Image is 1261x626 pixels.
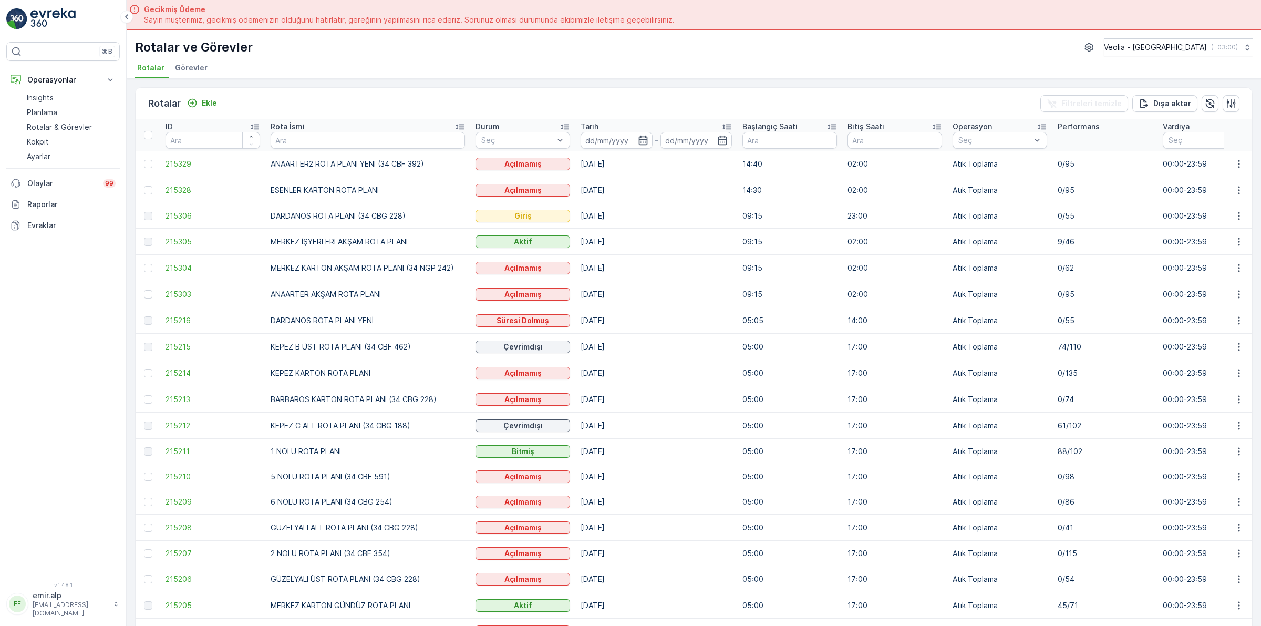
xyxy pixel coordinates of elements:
p: Ekle [202,98,217,108]
p: Çevrimdışı [503,420,543,431]
p: Açılmamış [504,497,542,507]
td: 14:00 [842,307,947,334]
input: Ara [166,132,260,149]
td: 09:15 [737,229,842,255]
td: Atık Toplama [947,489,1052,515]
p: Açılmamış [504,548,542,559]
a: Olaylar99 [6,173,120,194]
button: Operasyonlar [6,69,120,90]
td: 0/95 [1052,151,1157,177]
td: 0/95 [1052,177,1157,203]
td: 0/86 [1052,489,1157,515]
td: KEPEZ B ÜST ROTA PLANI (34 CBF 462) [265,334,470,360]
td: 0/62 [1052,255,1157,281]
td: [DATE] [575,151,737,177]
p: Rotalar ve Görevler [135,39,253,56]
span: 215208 [166,522,260,533]
a: 215211 [166,446,260,457]
td: 74/110 [1052,334,1157,360]
div: Toggle Row Selected [144,160,152,168]
button: Dışa aktar [1132,95,1197,112]
p: Rota İsmi [271,121,305,132]
button: Açılmamış [476,158,570,170]
span: v 1.48.1 [6,582,120,588]
a: 215216 [166,315,260,326]
td: 1 NOLU ROTA PLANI [265,439,470,464]
div: Toggle Row Selected [144,186,152,194]
span: Sayın müşterimiz, gecikmiş ödemenizin olduğunu hatırlatır, gereğinin yapılmasını rica ederiz. Sor... [144,15,675,25]
p: Açılmamış [504,522,542,533]
td: Atık Toplama [947,592,1052,619]
td: 05:00 [737,413,842,439]
div: Toggle Row Selected [144,316,152,325]
p: Açılmamış [504,574,542,584]
button: Filtreleri temizle [1040,95,1128,112]
td: Atık Toplama [947,566,1052,592]
a: 215210 [166,471,260,482]
p: Açılmamış [504,471,542,482]
td: ANAARTER AKŞAM ROTA PLANI [265,281,470,307]
div: Toggle Row Selected [144,369,152,377]
span: Görevler [175,63,208,73]
p: ( +03:00 ) [1211,43,1238,52]
td: 05:00 [737,439,842,464]
td: 17:00 [842,413,947,439]
p: Dışa aktar [1153,98,1191,109]
span: 215303 [166,289,260,300]
td: 0/115 [1052,541,1157,566]
p: Kokpit [27,137,49,147]
td: 17:00 [842,334,947,360]
p: Raporlar [27,199,116,210]
td: 17:00 [842,489,947,515]
td: 14:30 [737,177,842,203]
td: 05:00 [737,464,842,489]
a: 215306 [166,211,260,221]
td: MERKEZ KARTON AKŞAM ROTA PLANI (34 NGP 242) [265,255,470,281]
p: Evraklar [27,220,116,231]
input: dd/mm/yyyy [660,132,732,149]
div: Toggle Row Selected [144,549,152,558]
p: Bitiş Saati [847,121,884,132]
span: Gecikmiş Ödeme [144,4,675,15]
span: 215205 [166,600,260,611]
td: 17:00 [842,360,947,386]
td: 0/135 [1052,360,1157,386]
p: Giriş [514,211,532,221]
td: [DATE] [575,413,737,439]
td: MERKEZ İŞYERLERİ AKŞAM ROTA PLANI [265,229,470,255]
a: Evraklar [6,215,120,236]
button: Açılmamış [476,547,570,560]
p: ID [166,121,173,132]
div: Toggle Row Selected [144,422,152,430]
input: Ara [847,132,942,149]
div: Toggle Row Selected [144,473,152,481]
span: 215215 [166,342,260,352]
p: Rotalar [148,96,181,111]
td: 05:00 [737,334,842,360]
p: Açılmamış [504,185,542,196]
span: 215214 [166,368,260,378]
p: Olaylar [27,178,97,189]
p: Ayarlar [27,151,50,162]
p: Tarih [581,121,598,132]
input: Ara [742,132,837,149]
p: Bitmiş [512,446,534,457]
span: 215209 [166,497,260,507]
td: [DATE] [575,541,737,566]
p: Aktif [514,237,532,247]
div: Toggle Row Selected [144,238,152,246]
td: 05:00 [737,541,842,566]
td: 0/74 [1052,386,1157,413]
td: Atık Toplama [947,151,1052,177]
span: 215206 [166,574,260,584]
td: [DATE] [575,489,737,515]
p: Açılmamış [504,368,542,378]
p: Veolia - [GEOGRAPHIC_DATA] [1104,42,1207,53]
button: Aktif [476,599,570,612]
div: Toggle Row Selected [144,343,152,351]
div: Toggle Row Selected [144,601,152,610]
td: 17:00 [842,386,947,413]
td: 17:00 [842,566,947,592]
